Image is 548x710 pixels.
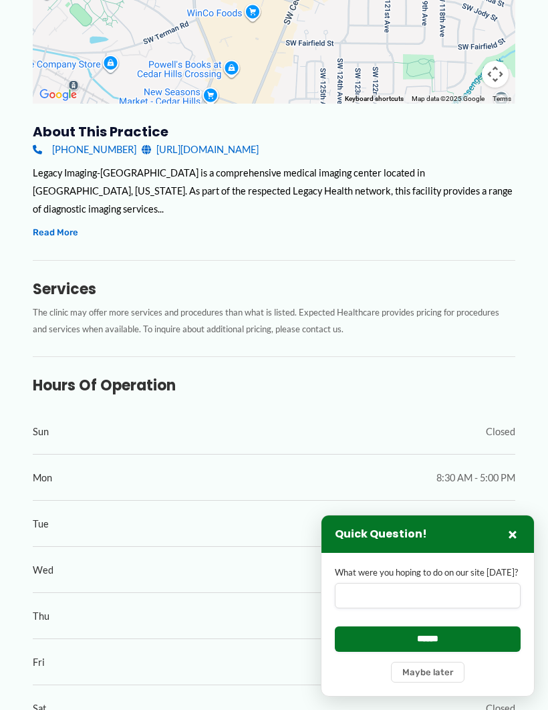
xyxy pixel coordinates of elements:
span: Tue [33,515,49,533]
a: Terms (opens in new tab) [493,95,511,102]
span: Closed [486,423,515,441]
span: Map data ©2025 Google [412,95,485,102]
span: Wed [33,561,53,579]
button: Close [505,526,521,542]
h3: Hours of Operation [33,376,515,395]
button: Maybe later [391,662,464,683]
button: Map camera controls [482,61,509,88]
button: Keyboard shortcuts [345,94,404,104]
button: Read More [33,225,78,240]
a: Open this area in Google Maps (opens a new window) [36,86,80,104]
a: [PHONE_NUMBER] [33,140,136,158]
img: Google [36,86,80,104]
h3: Services [33,280,515,299]
span: Fri [33,653,45,671]
span: Mon [33,469,52,487]
h3: About this practice [33,123,515,140]
div: Legacy Imaging-[GEOGRAPHIC_DATA] is a comprehensive medical imaging center located in [GEOGRAPHIC... [33,164,515,218]
h3: Quick Question! [335,527,427,542]
span: 8:30 AM - 5:00 PM [436,469,515,487]
a: [URL][DOMAIN_NAME] [142,140,259,158]
span: Thu [33,607,49,625]
label: What were you hoping to do on our site [DATE]? [335,566,521,579]
p: The clinic may offer more services and procedures than what is listed. Expected Healthcare provid... [33,304,515,337]
span: Sun [33,423,49,441]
